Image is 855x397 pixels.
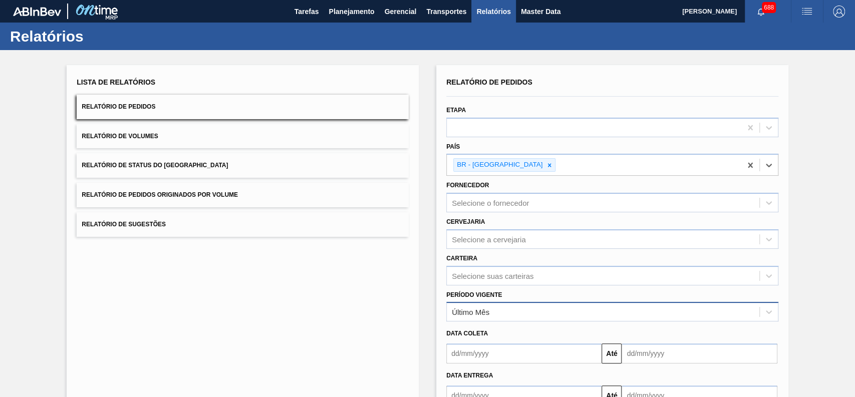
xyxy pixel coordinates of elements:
span: Relatório de Volumes [82,133,158,140]
span: Relatório de Status do [GEOGRAPHIC_DATA] [82,162,228,169]
button: Relatório de Status do [GEOGRAPHIC_DATA] [77,153,409,178]
button: Notificações [745,5,777,19]
div: Selecione o fornecedor [452,199,529,207]
div: Selecione a cervejaria [452,235,526,243]
button: Até [602,343,622,363]
img: TNhmsLtSVTkK8tSr43FrP2fwEKptu5GPRR3wAAAABJRU5ErkJggg== [13,7,61,16]
span: 688 [762,2,776,13]
span: Data coleta [446,330,488,337]
span: Planejamento [329,6,374,18]
span: Relatório de Pedidos Originados por Volume [82,191,238,198]
span: Relatório de Sugestões [82,221,166,228]
span: Gerencial [385,6,417,18]
button: Relatório de Pedidos [77,95,409,119]
span: Relatórios [476,6,510,18]
input: dd/mm/yyyy [446,343,602,363]
img: userActions [801,6,813,18]
img: Logout [833,6,845,18]
span: Master Data [521,6,560,18]
button: Relatório de Pedidos Originados por Volume [77,183,409,207]
label: País [446,143,460,150]
input: dd/mm/yyyy [622,343,777,363]
label: Etapa [446,107,466,114]
span: Relatório de Pedidos [446,78,532,86]
span: Tarefas [295,6,319,18]
label: Fornecedor [446,182,489,189]
div: BR - [GEOGRAPHIC_DATA] [454,159,544,171]
span: Transportes [426,6,466,18]
label: Carteira [446,255,477,262]
div: Último Mês [452,308,489,316]
h1: Relatórios [10,31,188,42]
span: Relatório de Pedidos [82,103,155,110]
span: Lista de Relatórios [77,78,155,86]
label: Cervejaria [446,218,485,225]
span: Data entrega [446,372,493,379]
button: Relatório de Volumes [77,124,409,149]
button: Relatório de Sugestões [77,212,409,237]
div: Selecione suas carteiras [452,271,533,280]
label: Período Vigente [446,291,502,298]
